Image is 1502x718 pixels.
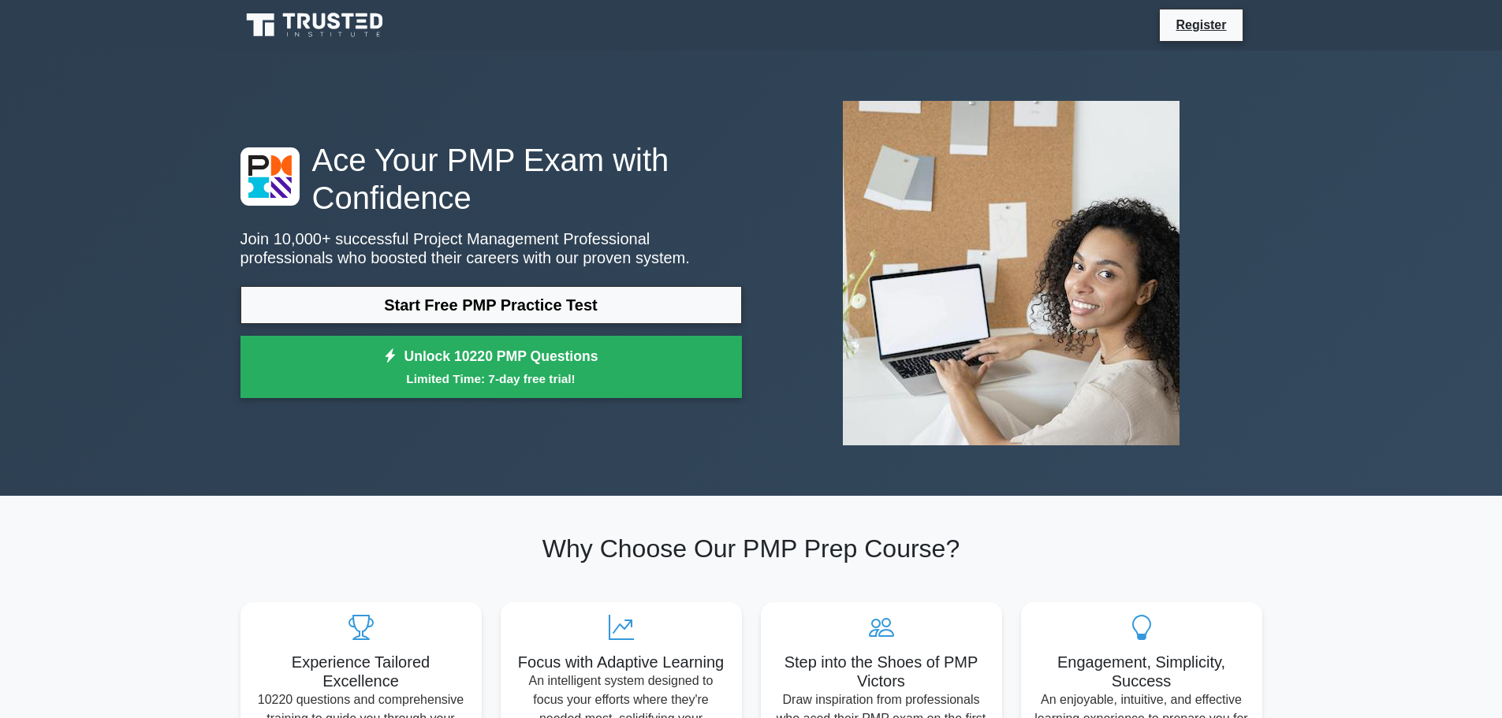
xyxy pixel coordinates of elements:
h5: Focus with Adaptive Learning [513,653,729,671]
a: Register [1166,15,1236,35]
a: Start Free PMP Practice Test [240,286,742,324]
p: Join 10,000+ successful Project Management Professional professionals who boosted their careers w... [240,229,742,267]
h1: Ace Your PMP Exam with Confidence [240,141,742,217]
h5: Engagement, Simplicity, Success [1034,653,1250,690]
small: Limited Time: 7-day free trial! [260,370,722,388]
h5: Step into the Shoes of PMP Victors [773,653,990,690]
a: Unlock 10220 PMP QuestionsLimited Time: 7-day free trial! [240,336,742,399]
h5: Experience Tailored Excellence [253,653,469,690]
h2: Why Choose Our PMP Prep Course? [240,534,1262,564]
